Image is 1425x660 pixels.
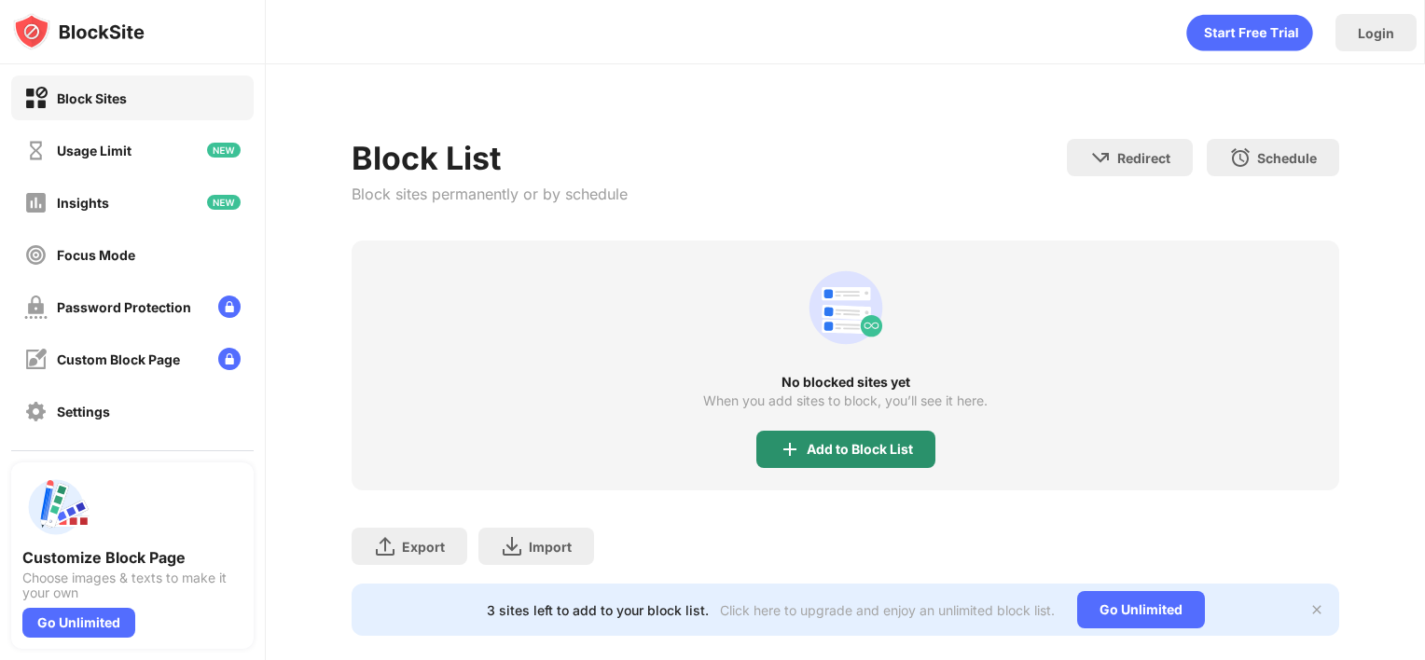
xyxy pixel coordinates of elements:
[24,296,48,319] img: password-protection-off.svg
[218,296,241,318] img: lock-menu.svg
[22,608,135,638] div: Go Unlimited
[24,400,48,423] img: settings-off.svg
[207,143,241,158] img: new-icon.svg
[529,539,572,555] div: Import
[1077,591,1205,628] div: Go Unlimited
[57,143,131,158] div: Usage Limit
[207,195,241,210] img: new-icon.svg
[703,393,988,408] div: When you add sites to block, you’ll see it here.
[1358,25,1394,41] div: Login
[1257,150,1317,166] div: Schedule
[57,351,180,367] div: Custom Block Page
[801,263,891,352] div: animation
[24,348,48,371] img: customize-block-page-off.svg
[402,539,445,555] div: Export
[1309,602,1324,617] img: x-button.svg
[24,87,48,110] img: block-on.svg
[218,348,241,370] img: lock-menu.svg
[24,139,48,162] img: time-usage-off.svg
[57,195,109,211] div: Insights
[807,442,913,457] div: Add to Block List
[22,571,242,600] div: Choose images & texts to make it your own
[24,191,48,214] img: insights-off.svg
[57,90,127,106] div: Block Sites
[352,185,628,203] div: Block sites permanently or by schedule
[352,375,1340,390] div: No blocked sites yet
[1117,150,1170,166] div: Redirect
[1186,14,1313,51] div: animation
[13,13,145,50] img: logo-blocksite.svg
[22,548,242,567] div: Customize Block Page
[57,404,110,419] div: Settings
[22,474,90,541] img: push-custom-page.svg
[352,139,628,177] div: Block List
[24,243,48,267] img: focus-off.svg
[57,247,135,263] div: Focus Mode
[57,299,191,315] div: Password Protection
[487,602,709,618] div: 3 sites left to add to your block list.
[720,602,1055,618] div: Click here to upgrade and enjoy an unlimited block list.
